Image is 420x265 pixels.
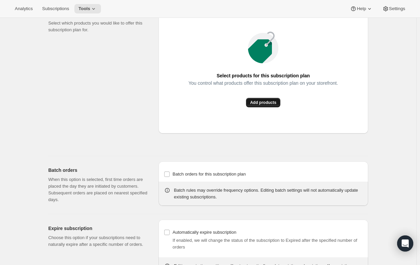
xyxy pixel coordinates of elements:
span: Automatically expire subscription [173,230,236,235]
span: Batch orders for this subscription plan [173,172,246,177]
span: Subscriptions [42,6,69,11]
span: Add products [250,100,276,105]
p: Select which products you would like to offer this subscription plan for. [48,20,148,33]
div: Open Intercom Messenger [397,235,413,252]
button: Analytics [11,4,37,13]
button: Tools [74,4,101,13]
p: When this option is selected, first time orders are placed the day they are initiated by customer... [48,176,148,203]
h2: Batch orders [48,167,148,174]
span: Tools [78,6,90,11]
button: Help [346,4,377,13]
span: Settings [389,6,405,11]
div: Batch rules may override frequency options. Editing batch settings will not automatically update ... [174,187,363,200]
p: Choose this option if your subscriptions need to naturally expire after a specific number of orders. [48,234,148,248]
button: Settings [378,4,409,13]
span: Select products for this subscription plan [217,71,310,80]
span: Help [357,6,366,11]
button: Add products [246,98,280,107]
button: Subscriptions [38,4,73,13]
span: You control what products offer this subscription plan on your storefront. [188,78,338,88]
span: If enabled, we will change the status of the subscription to Expired after the specified number o... [173,238,357,250]
span: Analytics [15,6,33,11]
h2: Expire subscription [48,225,148,232]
